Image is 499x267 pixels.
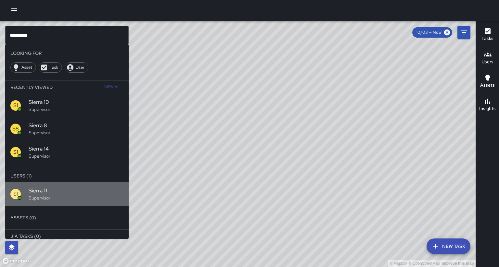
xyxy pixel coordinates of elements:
span: User [72,64,88,71]
p: Supervisor [29,106,123,113]
span: Sierra 11 [29,187,123,195]
div: S1Sierra 10Supervisor [5,94,129,117]
span: Sierra 14 [29,145,123,153]
p: S1 [13,148,18,156]
button: Filters [457,26,470,39]
p: S1 [13,102,18,109]
p: S1 [13,190,18,198]
h6: Insights [479,105,496,112]
button: Insights [476,93,499,117]
div: User [65,62,88,73]
li: Users (1) [5,169,129,182]
button: Users [476,47,499,70]
p: Supervisor [29,195,123,201]
span: Asset [18,64,36,71]
button: New Task [427,238,470,254]
p: S8 [12,125,19,133]
h6: Users [481,58,493,66]
span: Task [46,64,62,71]
button: View All [103,81,123,94]
button: Tasks [476,23,499,47]
div: S1Sierra 14Supervisor [5,140,129,164]
span: 10/03 — Now [412,29,445,36]
li: Jia Tasks (0) [5,230,129,243]
p: Supervisor [29,153,123,159]
li: Looking For [5,47,129,60]
h6: Tasks [481,35,493,42]
p: Supervisor [29,129,123,136]
div: 10/03 — Now [412,27,452,38]
li: Recently Viewed [5,81,129,94]
div: Task [39,62,62,73]
div: Asset [10,62,36,73]
span: Sierra 10 [29,98,123,106]
button: Assets [476,70,499,93]
div: S1Sierra 11Supervisor [5,182,129,206]
span: Sierra 8 [29,122,123,129]
span: View All [104,82,122,92]
h6: Assets [480,82,495,89]
div: S8Sierra 8Supervisor [5,117,129,140]
li: Assets (0) [5,211,129,224]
